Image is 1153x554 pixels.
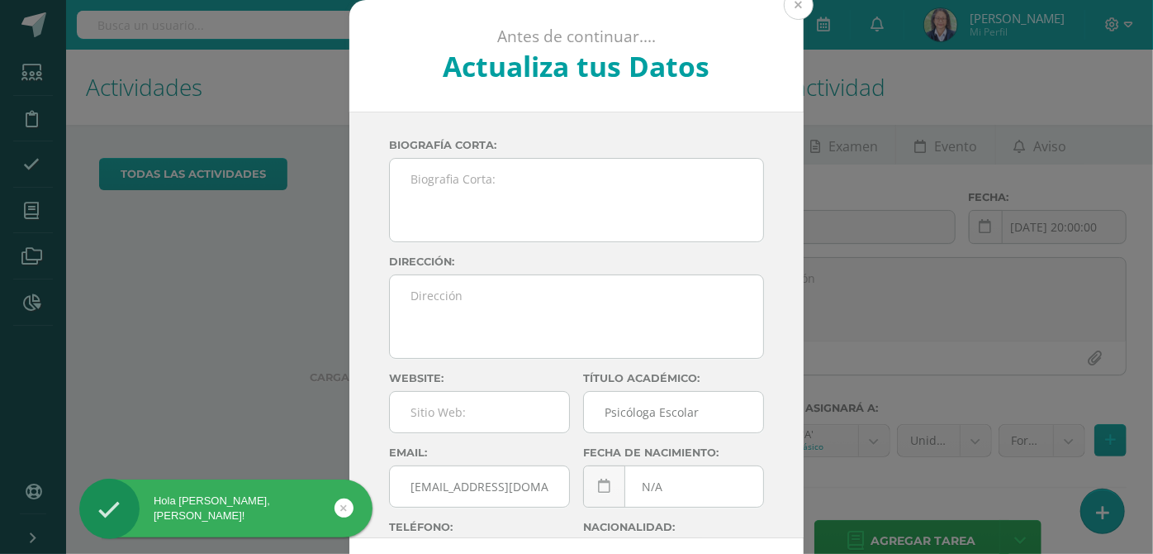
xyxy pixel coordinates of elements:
h2: Actualiza tus Datos [394,47,760,85]
label: Fecha de nacimiento: [583,447,764,459]
input: Sitio Web: [390,392,569,432]
div: Hola [PERSON_NAME], [PERSON_NAME]! [79,494,372,523]
label: Título académico: [583,372,764,384]
label: Biografía corta: [389,139,764,151]
label: Website: [389,372,570,384]
p: Antes de continuar.... [394,26,760,47]
label: Email: [389,447,570,459]
label: Dirección: [389,256,764,268]
input: Titulo: [584,392,763,432]
label: Nacionalidad: [583,521,764,533]
label: Teléfono: [389,521,570,533]
input: Fecha de Nacimiento: [584,466,763,507]
input: Correo Electronico: [390,466,569,507]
